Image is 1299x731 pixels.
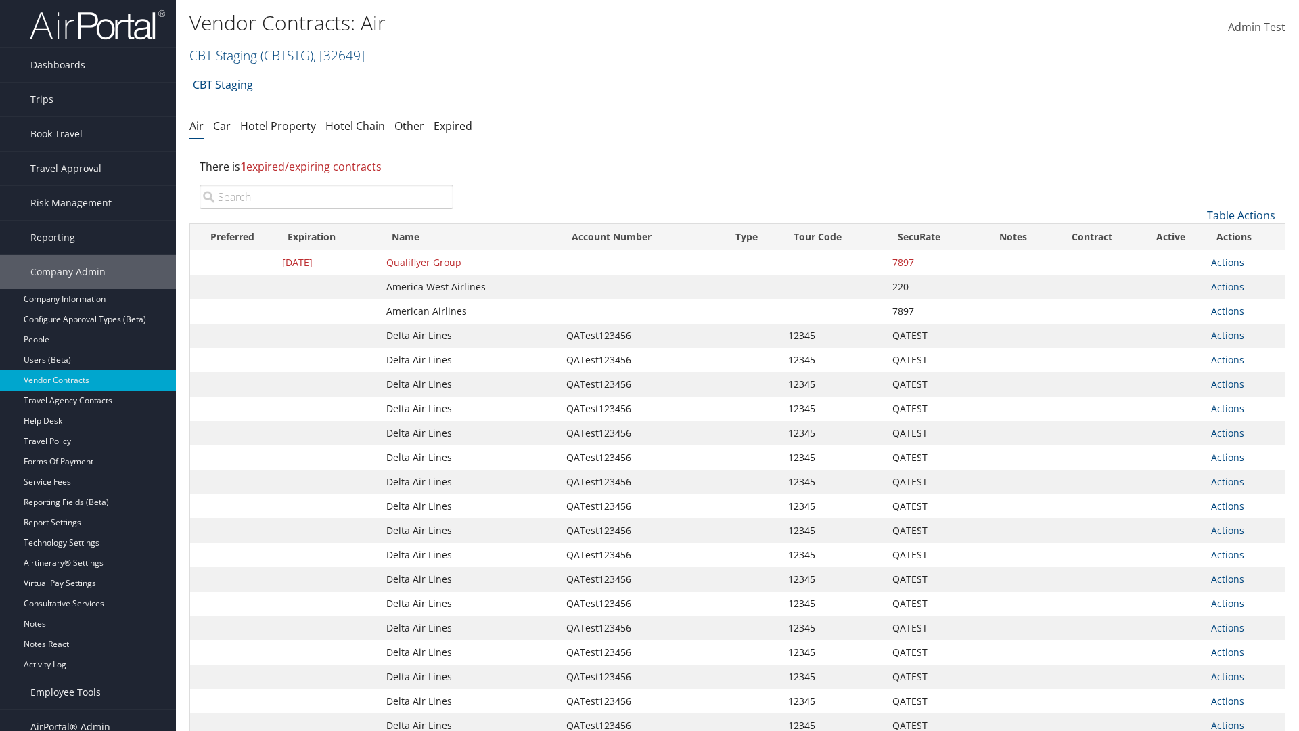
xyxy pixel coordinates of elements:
[189,46,365,64] a: CBT Staging
[560,397,723,421] td: QATest123456
[30,83,53,116] span: Trips
[189,118,204,133] a: Air
[1047,224,1137,250] th: Contract: activate to sort column ascending
[1211,353,1244,366] a: Actions
[1211,280,1244,293] a: Actions
[1211,621,1244,634] a: Actions
[380,324,560,348] td: Delta Air Lines
[380,299,560,324] td: American Airlines
[1228,7,1285,49] a: Admin Test
[380,518,560,543] td: Delta Air Lines
[886,348,980,372] td: QATEST
[380,224,560,250] th: Name: activate to sort column ascending
[886,372,980,397] td: QATEST
[380,689,560,713] td: Delta Air Lines
[781,494,886,518] td: 12345
[30,117,83,151] span: Book Travel
[560,665,723,689] td: QATest123456
[189,9,920,37] h1: Vendor Contracts: Air
[240,118,316,133] a: Hotel Property
[886,224,980,250] th: SecuRate: activate to sort column ascending
[781,567,886,592] td: 12345
[886,445,980,470] td: QATEST
[30,675,101,709] span: Employee Tools
[781,372,886,397] td: 12345
[1228,20,1285,35] span: Admin Test
[1211,694,1244,707] a: Actions
[380,470,560,494] td: Delta Air Lines
[275,250,380,275] td: [DATE]
[1211,256,1244,269] a: Actions
[380,275,560,299] td: America West Airlines
[886,470,980,494] td: QATEST
[560,372,723,397] td: QATest123456
[560,689,723,713] td: QATest123456
[380,372,560,397] td: Delta Air Lines
[560,592,723,616] td: QATest123456
[1204,224,1285,250] th: Actions
[1211,646,1244,659] a: Actions
[886,421,980,445] td: QATEST
[886,324,980,348] td: QATEST
[781,543,886,567] td: 12345
[781,689,886,713] td: 12345
[781,665,886,689] td: 12345
[240,159,382,174] span: expired/expiring contracts
[560,224,723,250] th: Account Number: activate to sort column ascending
[886,665,980,689] td: QATEST
[1211,500,1244,512] a: Actions
[380,494,560,518] td: Delta Air Lines
[560,567,723,592] td: QATest123456
[781,224,886,250] th: Tour Code: activate to sort column ascending
[886,494,980,518] td: QATEST
[30,48,85,82] span: Dashboards
[886,592,980,616] td: QATEST
[560,518,723,543] td: QATest123456
[240,159,246,174] strong: 1
[886,299,980,324] td: 7897
[1211,475,1244,488] a: Actions
[30,186,112,220] span: Risk Management
[380,665,560,689] td: Delta Air Lines
[1211,329,1244,342] a: Actions
[781,640,886,665] td: 12345
[560,640,723,665] td: QATest123456
[380,445,560,470] td: Delta Air Lines
[1207,208,1275,223] a: Table Actions
[560,470,723,494] td: QATest123456
[1211,670,1244,683] a: Actions
[886,397,980,421] td: QATEST
[886,616,980,640] td: QATEST
[260,46,313,64] span: ( CBTSTG )
[781,445,886,470] td: 12345
[1211,305,1244,317] a: Actions
[560,616,723,640] td: QATest123456
[380,348,560,372] td: Delta Air Lines
[189,148,1285,185] div: There is
[886,640,980,665] td: QATEST
[1211,573,1244,585] a: Actions
[781,470,886,494] td: 12345
[560,543,723,567] td: QATest123456
[781,324,886,348] td: 12345
[1137,224,1204,250] th: Active: activate to sort column ascending
[560,445,723,470] td: QATest123456
[190,224,275,250] th: Preferred: activate to sort column ascending
[560,348,723,372] td: QATest123456
[30,255,106,289] span: Company Admin
[1211,402,1244,415] a: Actions
[380,592,560,616] td: Delta Air Lines
[781,518,886,543] td: 12345
[313,46,365,64] span: , [ 32649 ]
[886,689,980,713] td: QATEST
[380,567,560,592] td: Delta Air Lines
[980,224,1047,250] th: Notes: activate to sort column ascending
[1211,548,1244,561] a: Actions
[781,421,886,445] td: 12345
[200,185,453,209] input: Search
[380,397,560,421] td: Delta Air Lines
[781,616,886,640] td: 12345
[213,118,231,133] a: Car
[380,421,560,445] td: Delta Air Lines
[1211,426,1244,439] a: Actions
